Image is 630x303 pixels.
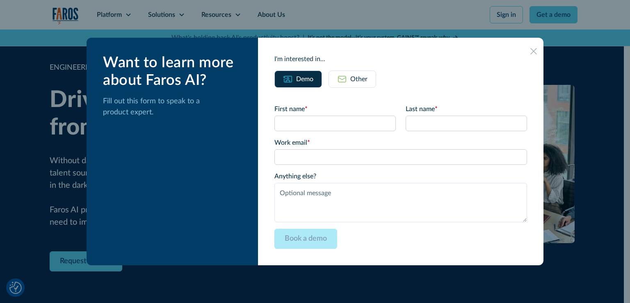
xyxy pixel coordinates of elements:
label: First name [274,104,396,114]
label: Last name [406,104,527,114]
div: Want to learn more about Faros AI? [103,54,245,89]
input: Book a demo [274,229,337,249]
label: Work email [274,138,527,148]
form: Email Form [274,104,527,249]
div: Other [350,74,367,84]
div: Demo [296,74,313,84]
div: I'm interested in... [274,54,527,64]
label: Anything else? [274,171,527,181]
p: Fill out this form to speak to a product expert. [103,96,245,118]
